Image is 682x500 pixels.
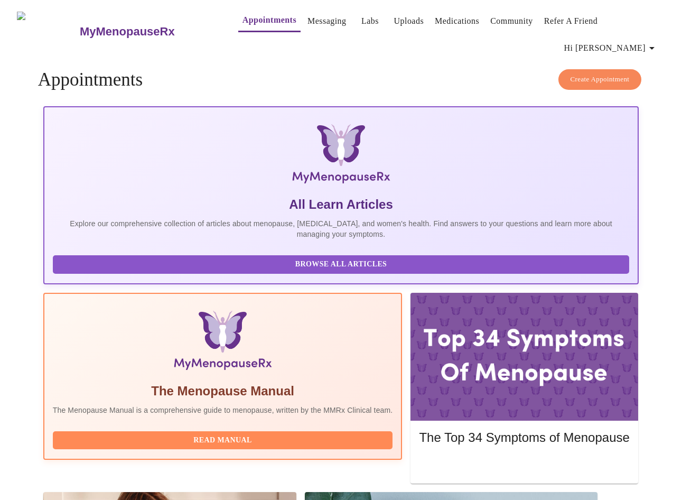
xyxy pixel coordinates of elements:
a: Refer a Friend [544,14,598,29]
button: Messaging [303,11,350,32]
button: Community [486,11,537,32]
button: Medications [431,11,483,32]
span: Read Manual [63,434,382,447]
a: Uploads [394,14,424,29]
h3: MyMenopauseRx [80,25,175,39]
p: Explore our comprehensive collection of articles about menopause, [MEDICAL_DATA], and women's hea... [53,218,630,239]
button: Appointments [238,10,301,32]
button: Read More [419,456,629,474]
a: Read More [419,459,632,468]
span: Create Appointment [571,73,630,86]
h5: The Menopause Manual [53,383,393,400]
a: Messaging [307,14,346,29]
button: Hi [PERSON_NAME] [560,38,662,59]
a: Appointments [242,13,296,27]
button: Labs [353,11,387,32]
span: Hi [PERSON_NAME] [564,41,658,55]
h5: The Top 34 Symptoms of Menopause [419,429,629,446]
a: Medications [435,14,479,29]
button: Read Manual [53,431,393,450]
a: Community [490,14,533,29]
a: Browse All Articles [53,259,632,268]
span: Read More [429,458,619,471]
p: The Menopause Manual is a comprehensive guide to menopause, written by the MMRx Clinical team. [53,405,393,415]
button: Refer a Friend [540,11,602,32]
h5: All Learn Articles [53,196,630,213]
button: Uploads [390,11,428,32]
img: Menopause Manual [107,311,339,374]
h4: Appointments [38,69,644,90]
span: Browse All Articles [63,258,619,271]
button: Create Appointment [558,69,642,90]
a: Labs [361,14,379,29]
img: MyMenopauseRx Logo [142,124,540,188]
button: Browse All Articles [53,255,630,274]
a: MyMenopauseRx [78,13,217,50]
a: Read Manual [53,435,396,444]
img: MyMenopauseRx Logo [17,12,78,51]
